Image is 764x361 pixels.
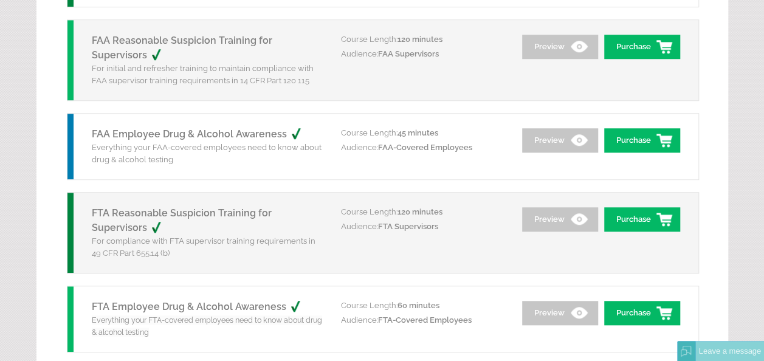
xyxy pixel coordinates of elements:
[378,49,439,58] span: FAA Supervisors
[341,32,505,47] p: Course Length:
[92,35,272,61] a: FAA Reasonable Suspicion Training for Supervisors
[92,315,322,337] span: Everything your FTA-covered employees need to know about drug & alcohol testing
[522,128,598,153] a: Preview
[695,341,764,361] div: Leave a message
[92,142,323,166] p: Everything your FAA-covered employees need to know about drug & alcohol testing
[397,128,438,137] span: 45 minutes
[604,207,680,232] a: Purchase
[92,236,315,258] span: For compliance with FTA supervisor training requirements in 49 CFR Part 655.14 (b)
[92,207,272,233] a: FTA Reasonable Suspicion Training for Supervisors
[522,301,598,325] a: Preview
[341,298,505,313] p: Course Length:
[341,126,505,140] p: Course Length:
[397,301,439,310] span: 60 minutes
[92,128,314,140] a: FAA Employee Drug & Alcohol Awareness
[341,313,505,328] p: Audience:
[397,35,442,44] span: 120 minutes
[341,219,505,234] p: Audience:
[341,140,505,155] p: Audience:
[522,35,598,59] a: Preview
[92,301,314,312] a: FTA Employee Drug & Alcohol Awareness
[378,315,472,325] span: FTA-Covered Employees
[604,128,680,153] a: Purchase
[397,207,442,216] span: 120 minutes
[378,143,472,152] span: FAA-Covered Employees
[681,346,692,357] img: Offline
[341,47,505,61] p: Audience:
[604,301,680,325] a: Purchase
[92,64,314,85] span: For initial and refresher training to maintain compliance with FAA supervisor training requiremen...
[341,205,505,219] p: Course Length:
[522,207,598,232] a: Preview
[378,222,438,231] span: FTA Supervisors
[604,35,680,59] a: Purchase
